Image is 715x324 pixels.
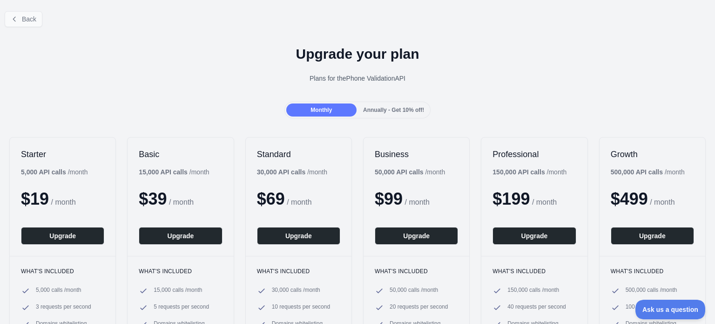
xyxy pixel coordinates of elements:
[611,149,694,160] h2: Growth
[375,149,458,160] h2: Business
[635,300,706,319] iframe: Toggle Customer Support
[257,167,327,177] div: / month
[492,168,545,176] b: 150,000 API calls
[492,189,530,208] span: $ 199
[257,189,285,208] span: $ 69
[611,167,685,177] div: / month
[492,149,576,160] h2: Professional
[375,167,445,177] div: / month
[611,189,648,208] span: $ 499
[375,189,403,208] span: $ 99
[257,149,340,160] h2: Standard
[375,168,424,176] b: 50,000 API calls
[492,167,567,177] div: / month
[257,168,306,176] b: 30,000 API calls
[611,168,663,176] b: 500,000 API calls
